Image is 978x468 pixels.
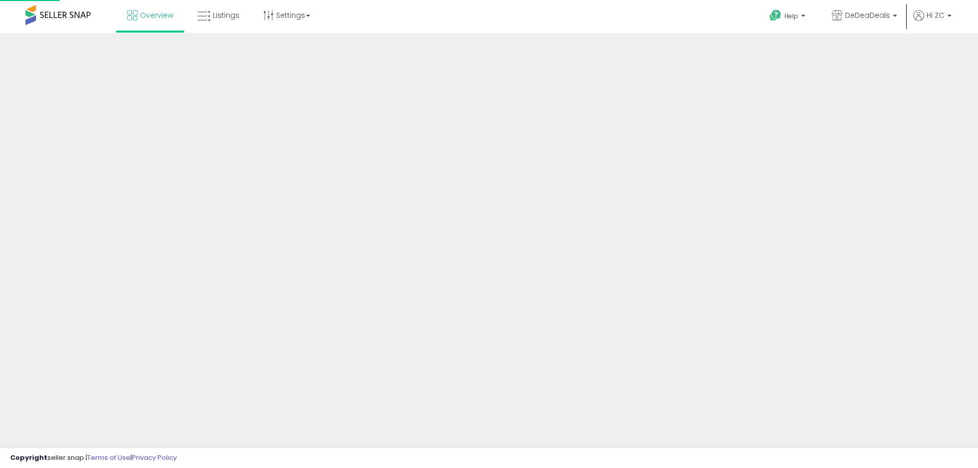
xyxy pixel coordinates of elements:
[845,10,890,20] span: DeDeaDeals
[10,453,47,462] strong: Copyright
[762,2,816,33] a: Help
[784,12,798,20] span: Help
[927,10,944,20] span: Hi ZC
[213,10,239,20] span: Listings
[87,453,130,462] a: Terms of Use
[769,9,782,22] i: Get Help
[132,453,177,462] a: Privacy Policy
[10,453,177,463] div: seller snap | |
[913,10,952,33] a: Hi ZC
[140,10,173,20] span: Overview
